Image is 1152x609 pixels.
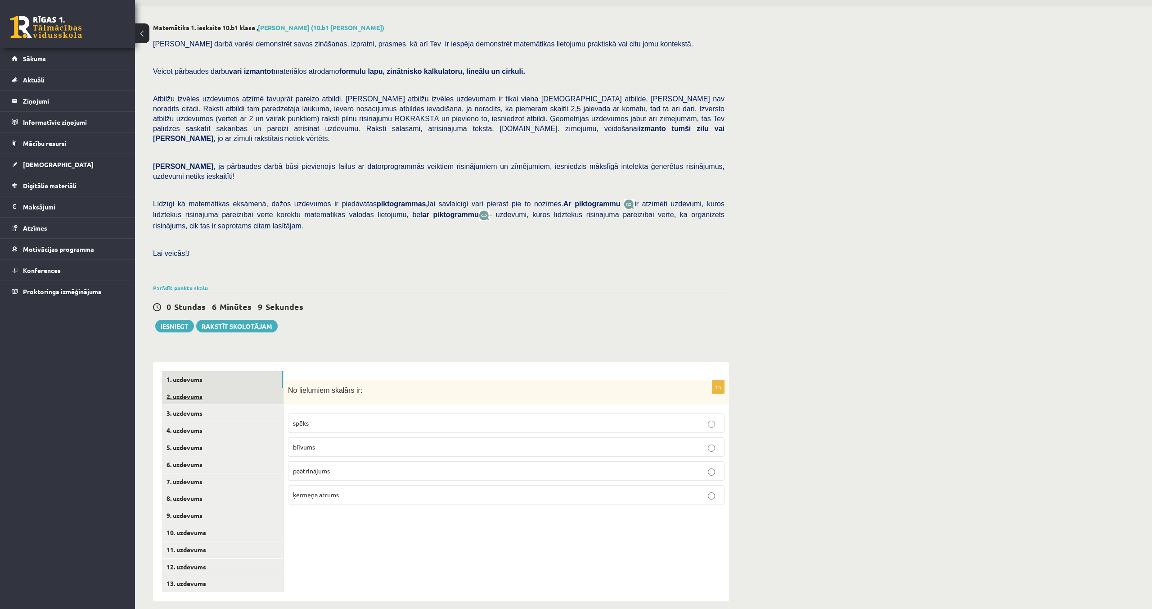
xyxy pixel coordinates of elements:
[162,422,283,439] a: 4. uzdevums
[162,456,283,473] a: 6. uzdevums
[708,445,715,452] input: blīvums
[624,199,634,209] img: JfuEzvunn4EvwAAAAASUVORK5CYII=
[153,163,213,170] span: [PERSON_NAME]
[288,386,362,394] span: No lielumiem skalārs ir:
[153,250,187,257] span: Lai veicās!
[12,260,124,281] a: Konferences
[258,301,262,312] span: 9
[153,68,525,75] span: Veicot pārbaudes darbu materiālos atrodamo
[153,163,724,180] span: , ja pārbaudes darbā būsi pievienojis failus ar datorprogrammās veiktiem risinājumiem un zīmējumi...
[174,301,206,312] span: Stundas
[12,196,124,217] a: Maksājumi
[12,239,124,259] a: Motivācijas programma
[23,266,61,274] span: Konferences
[23,245,94,253] span: Motivācijas programma
[166,301,171,312] span: 0
[639,125,666,132] b: izmanto
[712,380,724,394] p: 1p
[162,405,283,422] a: 3. uzdevums
[162,388,283,405] a: 2. uzdevums
[479,210,490,221] img: wKvN42sLe3LLwAAAABJRU5ErkJggg==
[23,112,124,132] legend: Informatīvie ziņojumi
[162,541,283,558] a: 11. uzdevums
[23,182,76,190] span: Digitālie materiāli
[12,112,124,132] a: Informatīvie ziņojumi
[293,419,309,427] span: spēks
[153,211,724,229] span: - uzdevumi, kuros līdztekus risinājuma pareizībai vērtē, kā organizēts risinājums, cik tas ir sap...
[23,196,124,217] legend: Maksājumi
[12,175,124,196] a: Digitālie materiāli
[162,524,283,541] a: 10. uzdevums
[23,76,45,84] span: Aktuāli
[162,439,283,456] a: 5. uzdevums
[708,421,715,428] input: spēks
[265,301,303,312] span: Sekundes
[23,139,67,147] span: Mācību resursi
[212,301,216,312] span: 6
[162,559,283,575] a: 12. uzdevums
[23,287,101,295] span: Proktoringa izmēģinājums
[10,16,82,38] a: Rīgas 1. Tālmācības vidusskola
[377,200,428,208] b: piktogrammas,
[12,69,124,90] a: Aktuāli
[423,211,479,218] b: ar piktogrammu
[563,200,621,208] b: Ar piktogrammu
[258,23,384,32] a: [PERSON_NAME] (10.b1 [PERSON_NAME])
[12,218,124,238] a: Atzīmes
[153,24,729,32] h2: Matemātika 1. ieskaite 10.b1 klase ,
[162,371,283,388] a: 1. uzdevums
[196,320,278,332] a: Rakstīt skolotājam
[12,48,124,69] a: Sākums
[162,507,283,524] a: 9. uzdevums
[162,473,283,490] a: 7. uzdevums
[708,492,715,500] input: ķermeņa ātrums
[220,301,252,312] span: Minūtes
[708,468,715,476] input: paātrinājums
[23,160,94,168] span: [DEMOGRAPHIC_DATA]
[293,491,339,499] span: ķermeņa ātrums
[293,443,315,451] span: blīvums
[153,200,624,208] span: Līdzīgi kā matemātikas eksāmenā, dažos uzdevumos ir piedāvātas lai savlaicīgi vari pierast pie to...
[229,68,274,75] b: vari izmantot
[12,91,124,111] a: Ziņojumi
[23,55,46,63] span: Sākums
[162,490,283,507] a: 8. uzdevums
[153,284,208,291] a: Parādīt punktu skalu
[12,154,124,175] a: [DEMOGRAPHIC_DATA]
[153,95,724,142] span: Atbilžu izvēles uzdevumos atzīmē tavuprāt pareizo atbildi. [PERSON_NAME] atbilžu izvēles uzdevuma...
[23,224,47,232] span: Atzīmes
[339,68,525,75] b: formulu lapu, zinātnisko kalkulatoru, lineālu un cirkuli.
[293,467,330,475] span: paātrinājums
[153,40,693,48] span: [PERSON_NAME] darbā varēsi demonstrēt savas zināšanas, izpratni, prasmes, kā arī Tev ir iespēja d...
[12,281,124,302] a: Proktoringa izmēģinājums
[162,575,283,592] a: 13. uzdevums
[187,250,190,257] span: J
[23,91,124,111] legend: Ziņojumi
[155,320,194,332] button: Iesniegt
[12,133,124,154] a: Mācību resursi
